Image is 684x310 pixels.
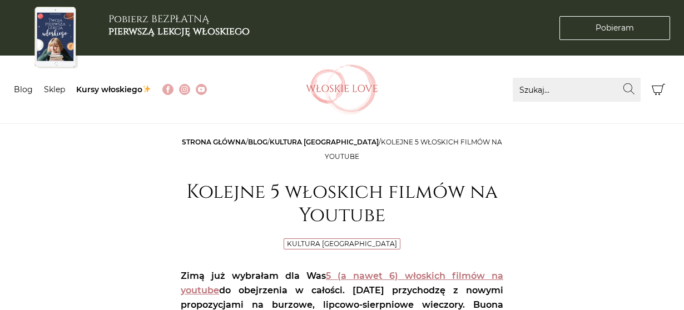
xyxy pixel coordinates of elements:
[270,138,379,146] a: Kultura [GEOGRAPHIC_DATA]
[76,84,151,94] a: Kursy włoskiego
[14,84,33,94] a: Blog
[143,85,151,93] img: ✨
[325,138,502,161] span: Kolejne 5 włoskich filmów na Youtube
[513,78,641,102] input: Szukaj...
[287,239,397,248] a: Kultura [GEOGRAPHIC_DATA]
[181,271,503,296] a: 5 (a nawet 6) włoskich filmów na youtube
[248,138,267,146] a: Blog
[646,78,670,102] button: Koszyk
[181,181,503,227] h1: Kolejne 5 włoskich filmów na Youtube
[182,138,502,161] span: / / /
[559,16,670,40] a: Pobieram
[596,22,634,34] span: Pobieram
[306,64,378,114] img: Włoskielove
[44,84,65,94] a: Sklep
[182,138,246,146] a: Strona główna
[108,24,250,38] b: pierwszą lekcję włoskiego
[108,13,250,37] h3: Pobierz BEZPŁATNĄ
